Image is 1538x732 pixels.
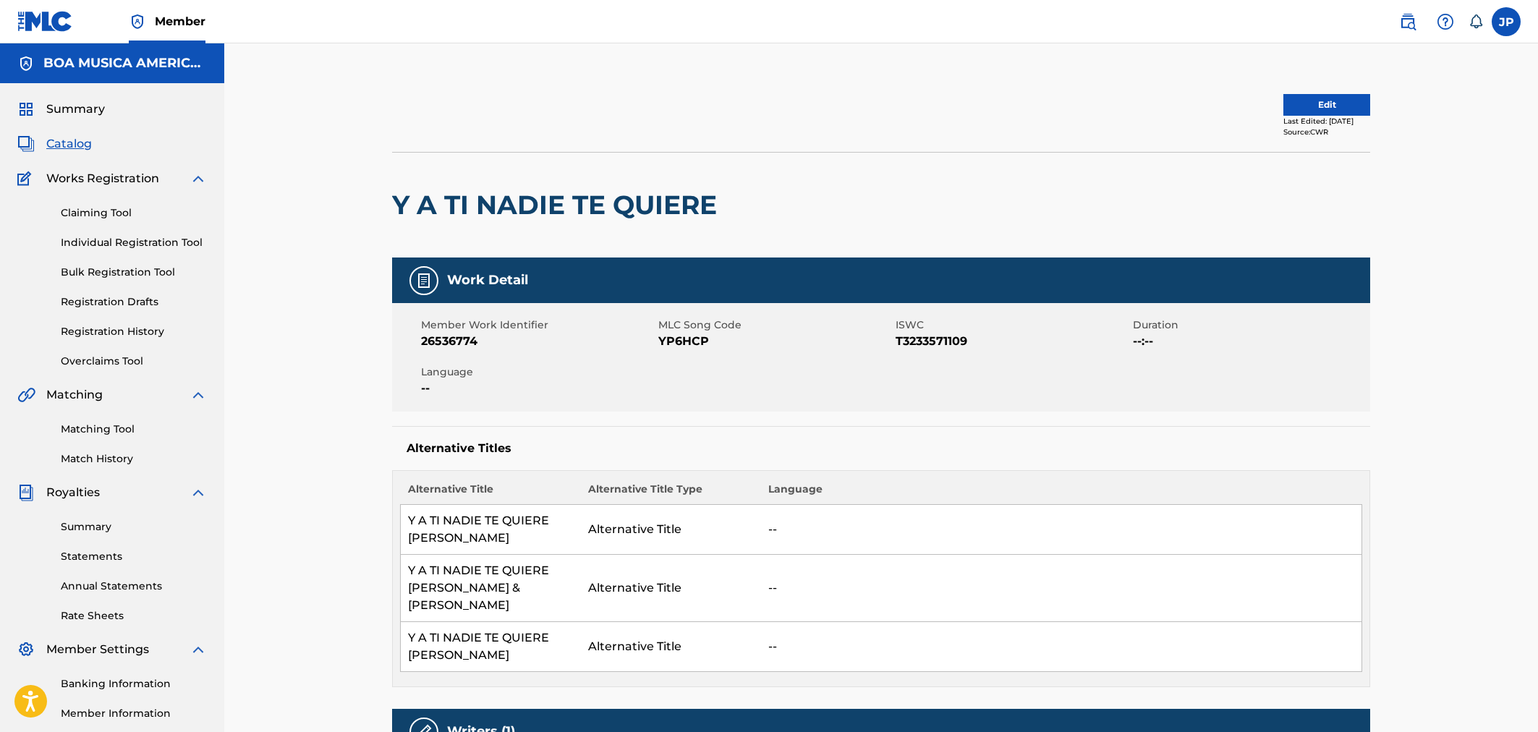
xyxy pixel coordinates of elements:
[190,170,207,187] img: expand
[658,318,892,333] span: MLC Song Code
[43,55,207,72] h5: BOA MUSICA AMERICA CORP
[17,170,36,187] img: Works Registration
[46,170,159,187] span: Works Registration
[1466,663,1538,732] div: Widget de chat
[1492,7,1521,36] div: User Menu
[1283,116,1370,127] div: Last Edited: [DATE]
[17,135,35,153] img: Catalog
[61,235,207,250] a: Individual Registration Tool
[129,13,146,30] img: Top Rightsholder
[581,505,761,555] td: Alternative Title
[17,484,35,501] img: Royalties
[17,641,35,658] img: Member Settings
[46,101,105,118] span: Summary
[61,422,207,437] a: Matching Tool
[761,622,1362,672] td: --
[581,555,761,622] td: Alternative Title
[761,482,1362,505] th: Language
[1283,94,1370,116] button: Edit
[1431,7,1460,36] div: Help
[658,333,892,350] span: YP6HCP
[401,505,581,555] td: Y A TI NADIE TE QUIERE [PERSON_NAME]
[17,386,35,404] img: Matching
[190,641,207,658] img: expand
[401,555,581,622] td: Y A TI NADIE TE QUIERE [PERSON_NAME] & [PERSON_NAME]
[155,13,205,30] span: Member
[1393,7,1422,36] a: Public Search
[1466,663,1538,732] iframe: Chat Widget
[190,386,207,404] img: expand
[61,549,207,564] a: Statements
[46,386,103,404] span: Matching
[761,555,1362,622] td: --
[17,101,105,118] a: SummarySummary
[1283,127,1370,137] div: Source: CWR
[61,205,207,221] a: Claiming Tool
[61,706,207,721] a: Member Information
[61,519,207,535] a: Summary
[61,294,207,310] a: Registration Drafts
[581,622,761,672] td: Alternative Title
[392,189,724,221] h2: Y A TI NADIE TE QUIERE
[421,365,655,380] span: Language
[415,272,433,289] img: Work Detail
[61,324,207,339] a: Registration History
[407,441,1356,456] h5: Alternative Titles
[61,676,207,691] a: Banking Information
[447,272,528,289] h5: Work Detail
[46,135,92,153] span: Catalog
[61,608,207,624] a: Rate Sheets
[421,333,655,350] span: 26536774
[17,11,73,32] img: MLC Logo
[896,318,1129,333] span: ISWC
[17,135,92,153] a: CatalogCatalog
[401,482,581,505] th: Alternative Title
[61,579,207,594] a: Annual Statements
[61,354,207,369] a: Overclaims Tool
[401,622,581,672] td: Y A TI NADIE TE QUIERE [PERSON_NAME]
[46,484,100,501] span: Royalties
[896,333,1129,350] span: T3233571109
[421,380,655,397] span: --
[1437,13,1454,30] img: help
[17,101,35,118] img: Summary
[46,641,149,658] span: Member Settings
[61,265,207,280] a: Bulk Registration Tool
[1133,333,1367,350] span: --:--
[581,482,761,505] th: Alternative Title Type
[421,318,655,333] span: Member Work Identifier
[1133,318,1367,333] span: Duration
[61,451,207,467] a: Match History
[761,505,1362,555] td: --
[190,484,207,501] img: expand
[1469,14,1483,29] div: Notifications
[17,55,35,72] img: Accounts
[1399,13,1416,30] img: search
